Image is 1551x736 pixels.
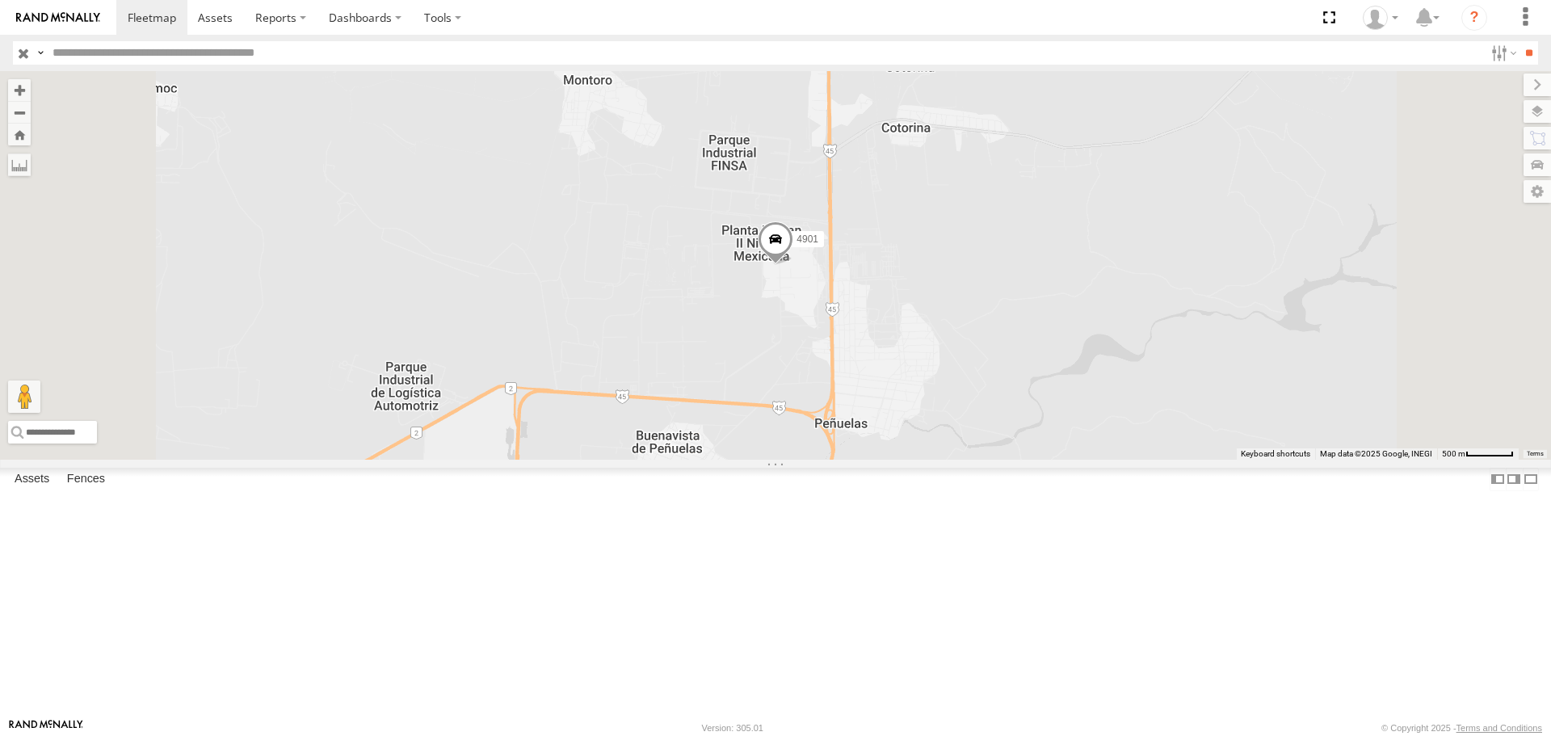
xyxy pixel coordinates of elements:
i: ? [1461,5,1487,31]
button: Zoom in [8,79,31,101]
div: Caseta Laredo TX [1357,6,1404,30]
label: Fences [59,469,113,491]
label: Dock Summary Table to the Left [1490,468,1506,491]
button: Zoom out [8,101,31,124]
label: Search Filter Options [1485,41,1519,65]
a: Terms [1527,450,1544,456]
label: Dock Summary Table to the Right [1506,468,1522,491]
button: Map Scale: 500 m per 56 pixels [1437,448,1519,460]
div: Version: 305.01 [702,723,763,733]
span: 4901 [797,233,818,245]
a: Terms and Conditions [1456,723,1542,733]
button: Drag Pegman onto the map to open Street View [8,381,40,413]
label: Measure [8,154,31,176]
span: 500 m [1442,449,1465,458]
span: Map data ©2025 Google, INEGI [1320,449,1432,458]
a: Visit our Website [9,720,83,736]
button: Zoom Home [8,124,31,145]
img: rand-logo.svg [16,12,100,23]
div: © Copyright 2025 - [1381,723,1542,733]
button: Keyboard shortcuts [1241,448,1310,460]
label: Map Settings [1524,180,1551,203]
label: Assets [6,469,57,491]
label: Search Query [34,41,47,65]
label: Hide Summary Table [1523,468,1539,491]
